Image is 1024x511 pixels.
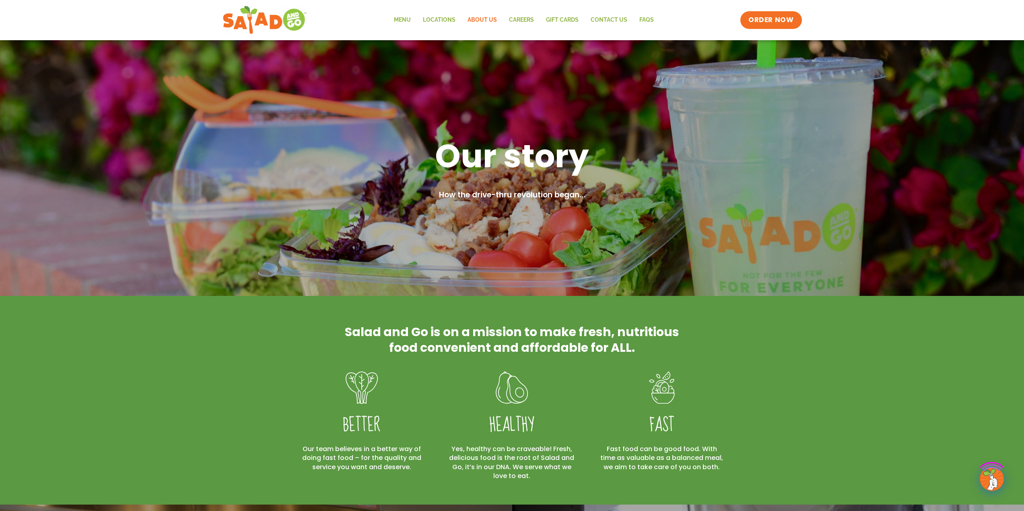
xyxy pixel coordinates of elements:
h1: Our story [303,135,721,177]
a: FAQs [633,11,660,29]
a: ORDER NOW [740,11,801,29]
nav: Menu [388,11,660,29]
span: ORDER NOW [748,15,793,25]
a: Contact Us [585,11,633,29]
h4: Healthy [449,414,575,437]
h2: Yes, healthy can be craveable! Fresh, delicious food is the root of Salad and Go, it’s in our DNA... [449,445,575,481]
a: Menu [388,11,417,29]
a: About Us [462,11,503,29]
a: GIFT CARDS [540,11,585,29]
h4: Better [299,414,425,437]
h2: How the drive-thru revolution began... [303,189,721,201]
h2: Salad and Go is on a mission to make fresh, nutritious food convenient and affordable for ALL. [343,324,681,355]
h2: Our team believes in a better way of doing fast food – for the quality and service you want and d... [299,445,425,472]
h2: Fast food can be good food. With time as valuable as a balanced meal, we aim to take care of you ... [599,445,725,472]
img: new-SAG-logo-768×292 [223,4,307,36]
h4: FAST [599,414,725,437]
a: Locations [417,11,462,29]
a: Careers [503,11,540,29]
